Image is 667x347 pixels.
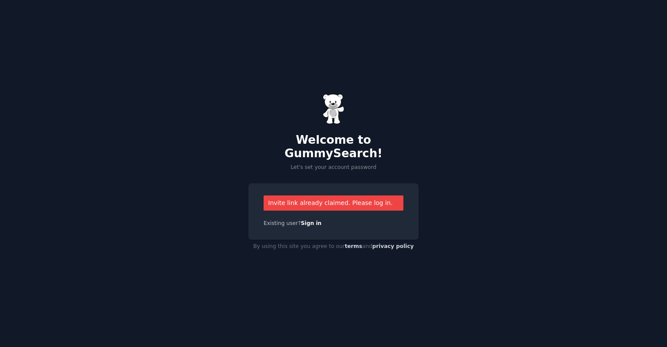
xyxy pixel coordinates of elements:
div: Invite link already claimed. Please log in. [264,195,403,211]
a: Sign in [301,220,322,226]
a: privacy policy [372,243,414,249]
a: terms [345,243,362,249]
span: Existing user? [264,220,301,226]
img: Gummy Bear [323,94,344,124]
div: By using this site you agree to our and [248,240,419,254]
p: Let's set your account password [248,164,419,172]
h2: Welcome to GummySearch! [248,133,419,161]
